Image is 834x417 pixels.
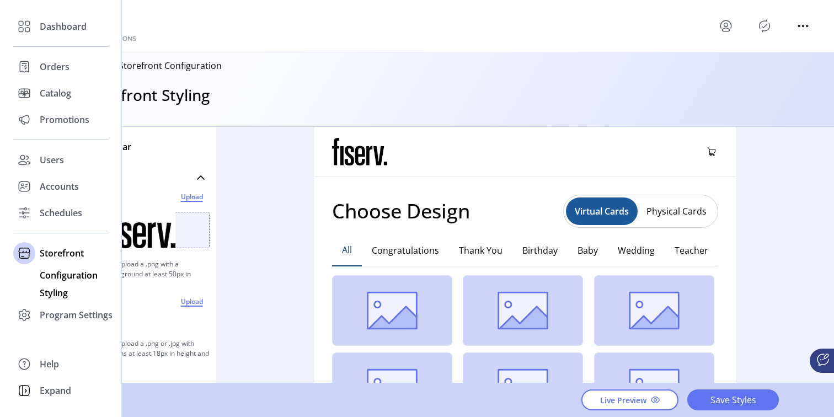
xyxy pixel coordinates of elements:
span: Dashboard [40,20,87,33]
span: Upload [175,190,208,204]
button: Physical Cards [638,202,715,220]
div: Brand [68,189,210,386]
span: Storefront [40,247,84,260]
span: Schedules [40,206,82,220]
span: Styling [40,286,68,300]
button: menu [717,17,735,35]
p: Styling Toolbar [68,140,210,153]
span: Save Styles [702,393,764,407]
button: menu [794,17,812,35]
button: Live Preview [581,389,678,410]
span: Help [40,357,59,371]
span: Promotions [40,113,89,126]
button: Thank You [449,234,512,266]
button: Publisher Panel [756,17,773,35]
p: For best results upload a .png or .jpg with square dimensions at least 18px in height and width. [68,334,210,373]
button: All [332,234,362,266]
span: Expand [40,384,71,397]
span: Live Preview [600,394,646,406]
button: Save Styles [687,389,779,410]
p: For best results upload a .png with a transparent background at least 50px in height. [68,255,210,293]
span: Accounts [40,180,79,193]
button: Teacher [665,234,718,266]
button: Congratulations [362,234,449,266]
h1: Choose Design [332,196,470,226]
span: Configuration [40,269,98,282]
button: Virtual Cards [566,197,638,225]
p: Back to Storefront Configuration [86,59,222,72]
span: Users [40,153,64,167]
h3: Storefront Styling [82,83,210,106]
span: Catalog [40,87,71,100]
span: Program Settings [40,308,113,322]
span: Orders [40,60,69,73]
button: Baby [568,234,608,266]
a: Brand [68,167,210,189]
button: Wedding [608,234,665,266]
button: Birthday [512,234,568,266]
span: Upload [175,295,208,308]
